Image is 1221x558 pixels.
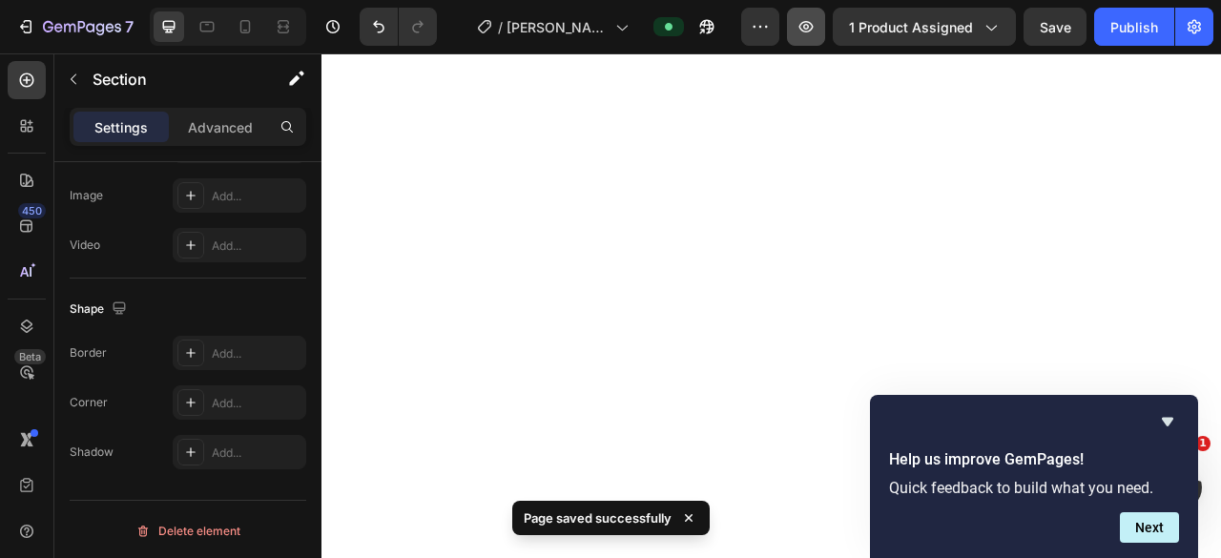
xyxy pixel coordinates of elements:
button: Publish [1094,8,1174,46]
button: Next question [1120,512,1179,543]
span: Save [1040,19,1071,35]
p: Settings [94,117,148,137]
button: 7 [8,8,142,46]
div: Corner [70,394,108,411]
p: Advanced [188,117,253,137]
button: 1 product assigned [833,8,1016,46]
div: Help us improve GemPages! [889,410,1179,543]
div: Delete element [135,520,240,543]
p: Section [93,68,249,91]
span: / [498,17,503,37]
div: Undo/Redo [360,8,437,46]
div: Add... [212,395,301,412]
div: Beta [14,349,46,364]
div: Shape [70,297,131,322]
div: Shadow [70,444,114,461]
span: 1 [1195,436,1211,451]
p: 7 [125,15,134,38]
div: Add... [212,345,301,362]
p: Page saved successfully [524,508,672,527]
div: Publish [1110,17,1158,37]
span: 1 product assigned [849,17,973,37]
div: Image [70,187,103,204]
button: Delete element [70,516,306,547]
div: Border [70,344,107,362]
div: Add... [212,444,301,462]
iframe: Design area [321,53,1221,558]
h2: Help us improve GemPages! [889,448,1179,471]
span: [PERSON_NAME] Morpho [507,17,608,37]
div: Video [70,237,100,254]
div: Add... [212,188,301,205]
button: Hide survey [1156,410,1179,433]
button: Save [1024,8,1086,46]
p: Quick feedback to build what you need. [889,479,1179,497]
div: Add... [212,238,301,255]
div: 450 [18,203,46,218]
